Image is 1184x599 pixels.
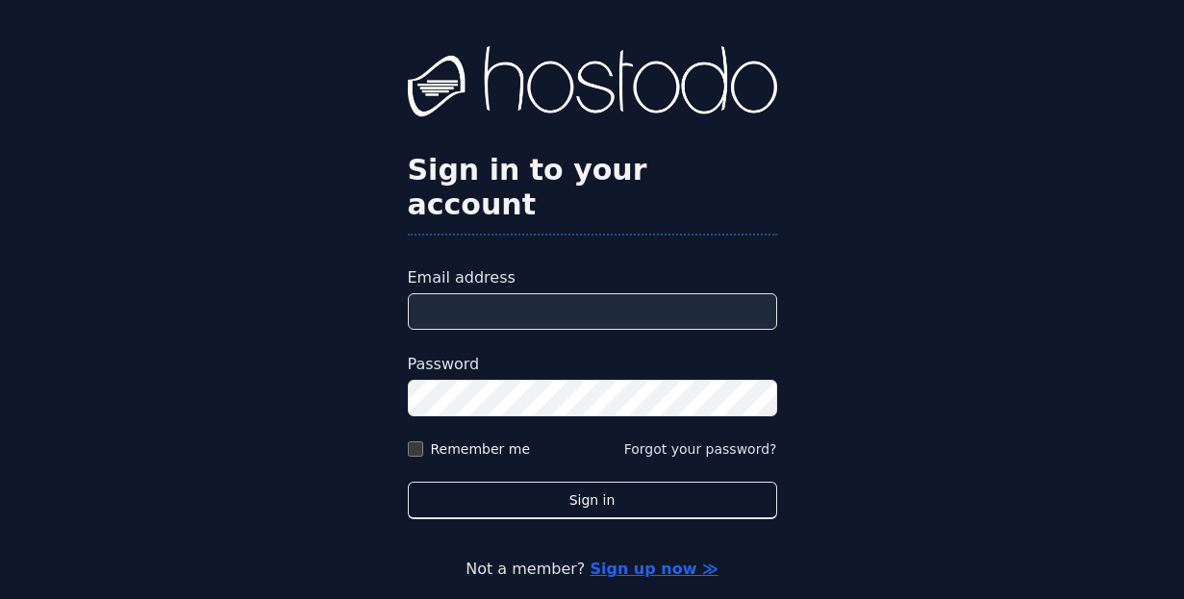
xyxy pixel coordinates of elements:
label: Email address [408,266,777,289]
label: Remember me [431,439,531,459]
button: Forgot your password? [624,439,777,459]
label: Password [408,353,777,376]
a: Sign up now ≫ [590,560,718,578]
p: Not a member? [77,558,1107,581]
img: Hostodo [408,46,777,123]
h2: Sign in to your account [408,153,777,222]
button: Sign in [408,482,777,519]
